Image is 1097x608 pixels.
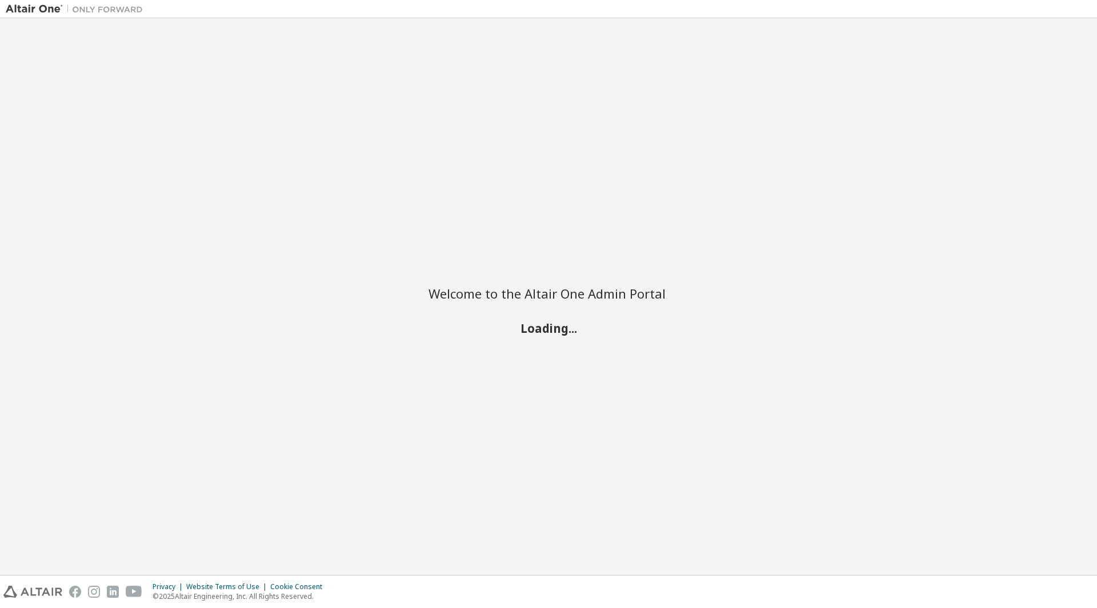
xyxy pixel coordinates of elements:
img: altair_logo.svg [3,586,62,598]
h2: Welcome to the Altair One Admin Portal [429,285,668,301]
img: facebook.svg [69,586,81,598]
img: Altair One [6,3,149,15]
h2: Loading... [429,320,668,335]
img: linkedin.svg [107,586,119,598]
div: Website Terms of Use [186,582,270,591]
div: Cookie Consent [270,582,329,591]
img: youtube.svg [126,586,142,598]
p: © 2025 Altair Engineering, Inc. All Rights Reserved. [153,591,329,601]
img: instagram.svg [88,586,100,598]
div: Privacy [153,582,186,591]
